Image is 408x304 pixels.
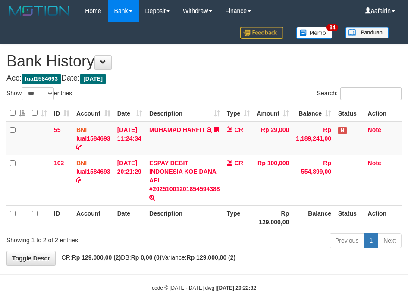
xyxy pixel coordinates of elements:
[114,155,146,205] td: [DATE] 20:21:29
[335,105,364,122] th: Status
[368,126,381,133] a: Note
[114,122,146,155] td: [DATE] 11:24:34
[73,105,114,122] th: Account: activate to sort column ascending
[364,205,402,230] th: Action
[22,87,54,100] select: Showentries
[76,168,110,175] a: lual1584693
[6,232,163,244] div: Showing 1 to 2 of 2 entries
[50,205,73,230] th: ID
[6,105,28,122] th: : activate to sort column descending
[335,205,364,230] th: Status
[50,105,73,122] th: ID: activate to sort column ascending
[235,160,243,166] span: CR
[292,122,335,155] td: Rp 1,189,241,00
[223,105,254,122] th: Type: activate to sort column ascending
[240,27,283,39] img: Feedback.jpg
[330,233,364,248] a: Previous
[73,205,114,230] th: Account
[6,4,72,17] img: MOTION_logo.png
[345,27,389,38] img: panduan.png
[364,233,378,248] a: 1
[131,254,162,261] strong: Rp 0,00 (0)
[292,205,335,230] th: Balance
[223,205,254,230] th: Type
[114,105,146,122] th: Date: activate to sort column ascending
[6,251,56,266] a: Toggle Descr
[364,105,402,122] th: Action
[76,126,87,133] span: BNI
[76,144,82,150] a: Copy lual1584693 to clipboard
[146,205,223,230] th: Description
[290,22,339,44] a: 34
[6,74,402,83] h4: Acc: Date:
[149,160,220,192] a: ESPAY DEBIT INDONESIA KOE DANA API #20251001201854594388
[57,254,236,261] span: CR: DB: Variance:
[326,24,338,31] span: 34
[253,155,292,205] td: Rp 100,000
[149,126,205,133] a: MUHAMAD HARFIT
[368,160,381,166] a: Note
[114,205,146,230] th: Date
[152,285,256,291] small: code © [DATE]-[DATE] dwg |
[54,160,64,166] span: 102
[217,285,256,291] strong: [DATE] 20:22:32
[296,27,333,39] img: Button%20Memo.svg
[292,105,335,122] th: Balance: activate to sort column ascending
[80,74,106,84] span: [DATE]
[253,122,292,155] td: Rp 29,000
[72,254,121,261] strong: Rp 129.000,00 (2)
[340,87,402,100] input: Search:
[22,74,61,84] span: lual1584693
[292,155,335,205] td: Rp 554,899,00
[338,127,347,134] span: Has Note
[28,105,50,122] th: : activate to sort column ascending
[54,126,61,133] span: 55
[146,105,223,122] th: Description: activate to sort column ascending
[6,87,72,100] label: Show entries
[76,177,82,184] a: Copy lual1584693 to clipboard
[76,160,87,166] span: BNI
[187,254,236,261] strong: Rp 129.000,00 (2)
[6,53,402,70] h1: Bank History
[235,126,243,133] span: CR
[317,87,402,100] label: Search:
[253,105,292,122] th: Amount: activate to sort column ascending
[76,135,110,142] a: lual1584693
[253,205,292,230] th: Rp 129.000,00
[378,233,402,248] a: Next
